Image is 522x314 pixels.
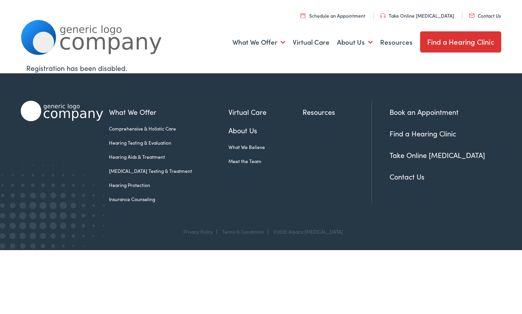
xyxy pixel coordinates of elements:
[109,167,228,174] a: [MEDICAL_DATA] Testing & Treatment
[183,228,213,235] a: Privacy Policy
[337,28,373,57] a: About Us
[390,172,424,182] a: Contact Us
[269,229,343,234] div: ©2025 Alpaca [MEDICAL_DATA]
[228,143,303,151] a: What We Believe
[380,28,413,57] a: Resources
[26,63,496,73] div: Registration has been disabled.
[301,13,305,18] img: utility icon
[228,107,303,117] a: Virtual Care
[109,182,228,189] a: Hearing Protection
[21,101,103,121] img: Alpaca Audiology
[469,14,475,18] img: utility icon
[222,228,264,235] a: Terms & Conditions
[109,153,228,160] a: Hearing Aids & Treatment
[390,129,456,138] a: Find a Hearing Clinic
[390,107,459,117] a: Book an Appointment
[420,31,501,53] a: Find a Hearing Clinic
[469,12,501,19] a: Contact Us
[109,125,228,132] a: Comprehensive & Holistic Care
[380,13,386,18] img: utility icon
[109,196,228,203] a: Insurance Counseling
[303,107,371,117] a: Resources
[109,139,228,146] a: Hearing Testing & Evaluation
[109,107,228,117] a: What We Offer
[301,12,365,19] a: Schedule an Appointment
[232,28,285,57] a: What We Offer
[228,125,303,136] a: About Us
[293,28,330,57] a: Virtual Care
[228,158,303,165] a: Meet the Team
[390,150,485,160] a: Take Online [MEDICAL_DATA]
[380,12,454,19] a: Take Online [MEDICAL_DATA]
